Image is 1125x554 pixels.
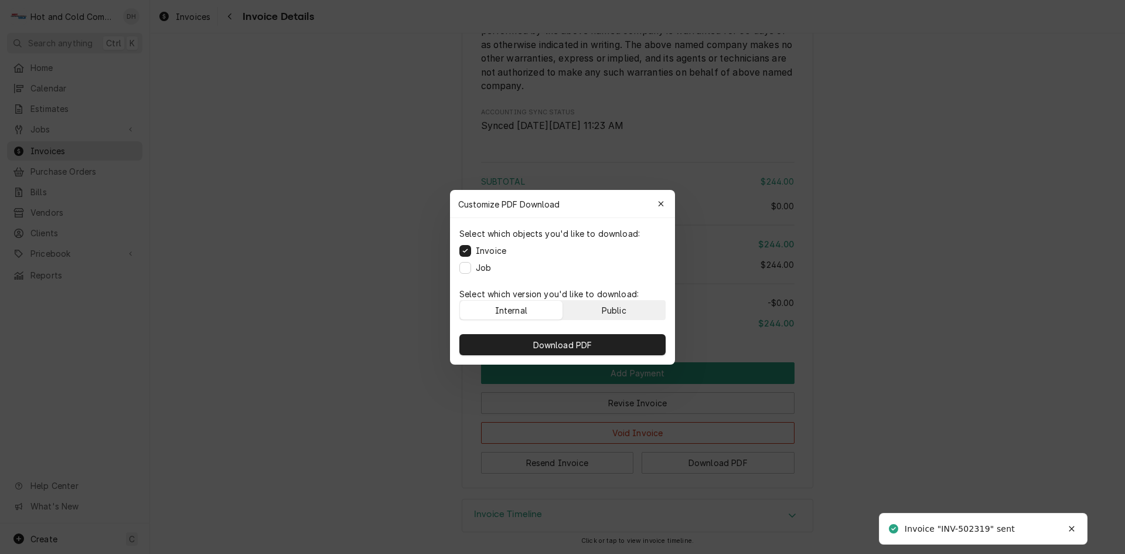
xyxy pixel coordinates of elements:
[531,338,595,351] span: Download PDF
[459,334,666,355] button: Download PDF
[602,304,626,316] div: Public
[450,190,675,218] div: Customize PDF Download
[459,227,640,240] p: Select which objects you'd like to download:
[476,244,506,257] label: Invoice
[476,261,491,274] label: Job
[495,304,527,316] div: Internal
[459,288,666,300] p: Select which version you'd like to download:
